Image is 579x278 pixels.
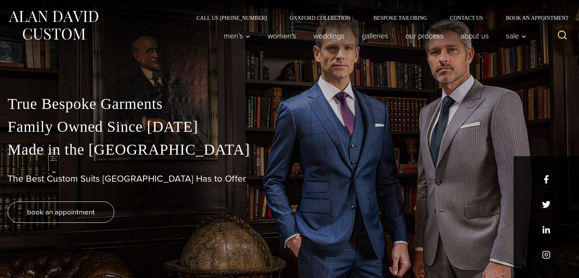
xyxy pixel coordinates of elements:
[362,15,439,21] a: Bespoke Tailoring
[305,28,353,43] a: weddings
[224,32,250,40] span: Men’s
[8,8,99,42] img: Alan David Custom
[397,28,452,43] a: Our Process
[259,28,305,43] a: Women’s
[185,15,571,21] nav: Secondary Navigation
[439,15,494,21] a: Contact Us
[553,27,571,45] button: View Search Form
[8,201,114,223] a: book an appointment
[8,93,571,161] p: True Bespoke Garments Family Owned Since [DATE] Made in the [GEOGRAPHIC_DATA]
[506,32,526,40] span: Sale
[494,15,571,21] a: Book an Appointment
[452,28,498,43] a: About Us
[185,15,278,21] a: Call Us [PHONE_NUMBER]
[27,206,95,217] span: book an appointment
[8,173,571,184] h1: The Best Custom Suits [GEOGRAPHIC_DATA] Has to Offer
[353,28,397,43] a: Galleries
[215,28,531,43] nav: Primary Navigation
[278,15,362,21] a: Oxxford Collection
